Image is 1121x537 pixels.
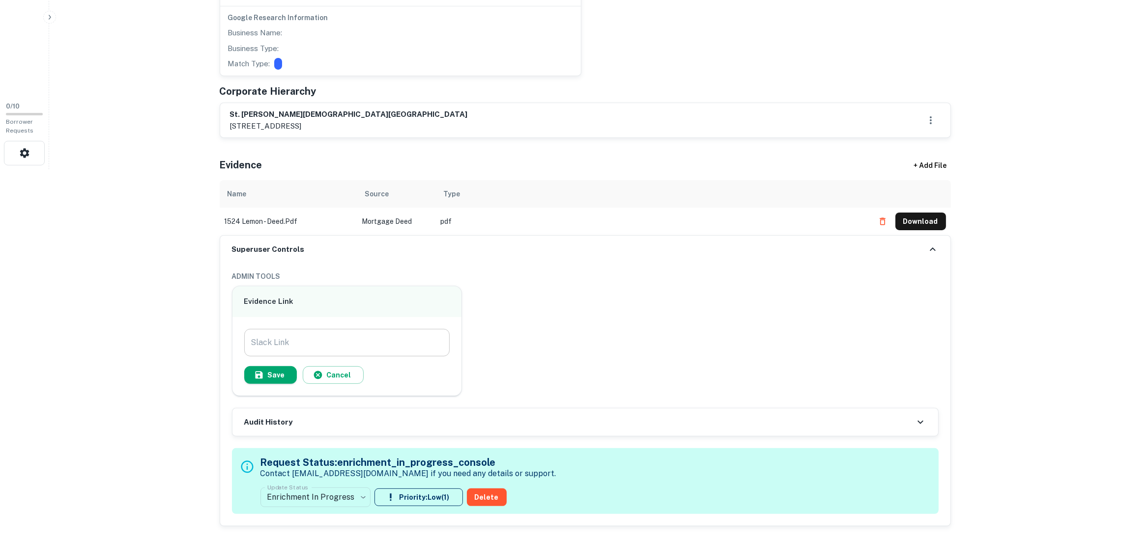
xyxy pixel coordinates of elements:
[374,488,463,506] button: Priority:Low(1)
[220,208,357,235] td: 1524 lemon - deed.pdf
[260,483,371,511] div: Enrichment In Progress
[896,157,965,174] div: + Add File
[228,43,279,54] p: Business Type:
[357,208,436,235] td: Mortgage Deed
[436,208,869,235] td: pdf
[6,118,33,134] span: Borrower Requests
[874,214,891,229] button: Delete file
[6,103,20,110] span: 0 / 10
[303,366,364,384] button: Cancel
[228,12,573,23] h6: Google Research Information
[895,213,946,230] button: Download
[444,188,460,200] div: Type
[260,468,556,480] p: Contact [EMAIL_ADDRESS][DOMAIN_NAME] if you need any details or support.
[365,188,389,200] div: Source
[267,483,308,491] label: Update Status
[220,180,951,235] div: scrollable content
[230,109,468,120] h6: st. [PERSON_NAME][DEMOGRAPHIC_DATA][GEOGRAPHIC_DATA]
[436,180,869,208] th: Type
[230,120,468,132] p: [STREET_ADDRESS]
[244,296,450,307] h6: Evidence Link
[1072,458,1121,506] iframe: Chat Widget
[228,58,270,70] p: Match Type:
[244,366,297,384] button: Save
[220,84,316,99] h5: Corporate Hierarchy
[228,27,283,39] p: Business Name:
[357,180,436,208] th: Source
[220,180,357,208] th: Name
[244,417,293,428] h6: Audit History
[232,244,305,255] h6: Superuser Controls
[232,271,939,282] h6: ADMIN TOOLS
[220,158,262,172] h5: Evidence
[260,455,556,470] h5: Request Status: enrichment_in_progress_console
[228,188,247,200] div: Name
[467,488,507,506] button: Delete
